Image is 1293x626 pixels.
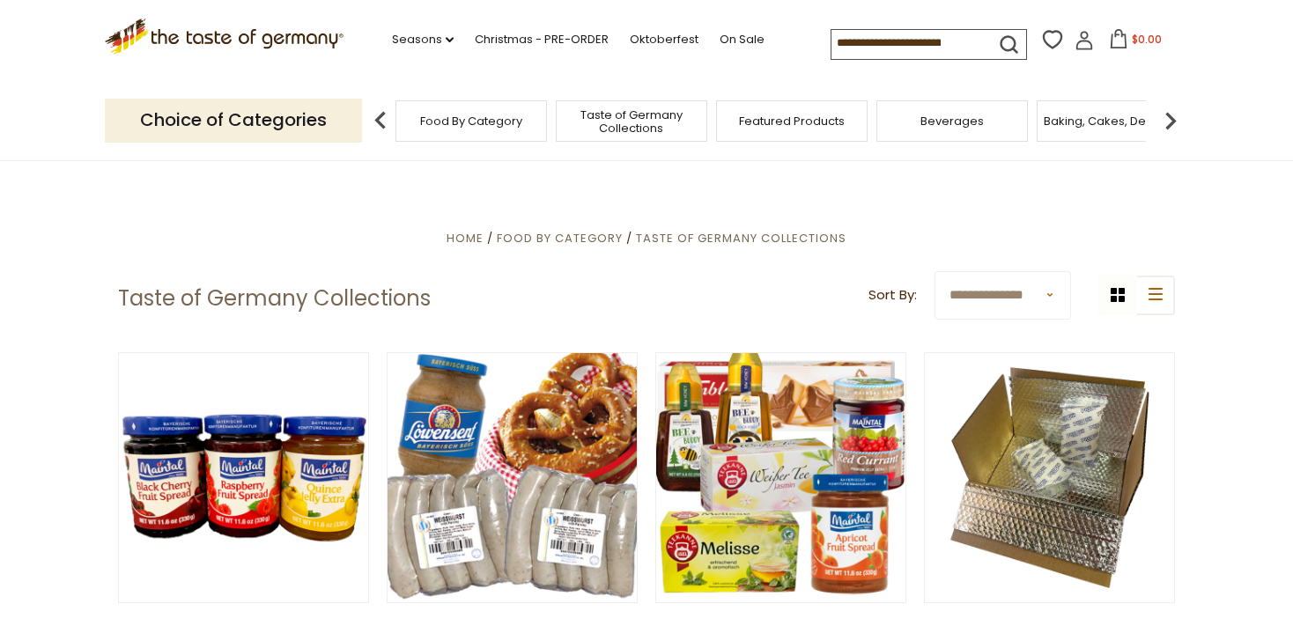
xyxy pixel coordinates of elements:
[118,285,431,312] h1: Taste of Germany Collections
[420,114,522,128] a: Food By Category
[925,353,1174,602] img: FRAGILE Packaging
[363,103,398,138] img: previous arrow
[119,353,368,602] img: Maintal "Black-Red-Golden" Premium Fruit Preserves, 3 pack - SPECIAL PRICE
[561,108,702,135] a: Taste of Germany Collections
[920,114,984,128] a: Beverages
[1044,114,1180,128] a: Baking, Cakes, Desserts
[1097,29,1172,55] button: $0.00
[1153,103,1188,138] img: next arrow
[447,230,484,247] a: Home
[720,30,765,49] a: On Sale
[636,230,846,247] a: Taste of Germany Collections
[392,30,454,49] a: Seasons
[868,284,917,306] label: Sort By:
[105,99,362,142] p: Choice of Categories
[656,353,905,602] img: The Taste of Germany Honey Jam Tea Collection, 7pc - FREE SHIPPING
[388,353,637,602] img: The Taste of Germany Weisswurst & Pretzel Collection
[739,114,845,128] a: Featured Products
[475,30,609,49] a: Christmas - PRE-ORDER
[497,230,623,247] a: Food By Category
[1132,32,1162,47] span: $0.00
[630,30,698,49] a: Oktoberfest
